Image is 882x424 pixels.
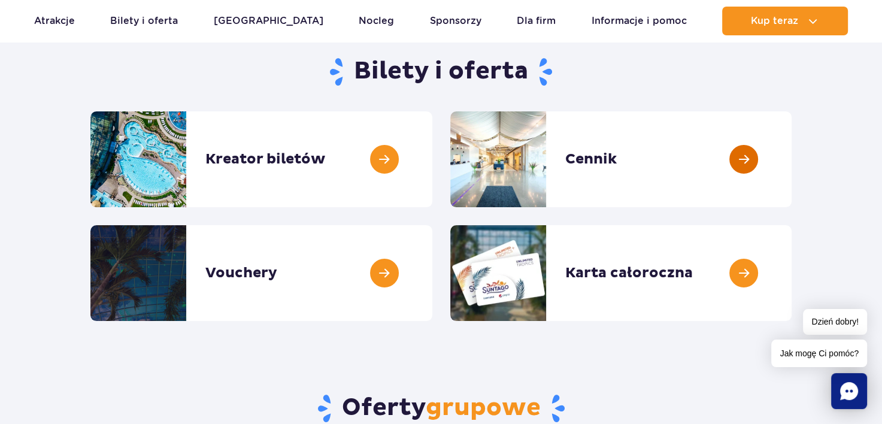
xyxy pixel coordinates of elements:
[722,7,848,35] button: Kup teraz
[426,393,541,423] span: grupowe
[771,340,867,367] span: Jak mogę Ci pomóc?
[517,7,556,35] a: Dla firm
[803,309,867,335] span: Dzień dobry!
[751,16,798,26] span: Kup teraz
[110,7,178,35] a: Bilety i oferta
[430,7,481,35] a: Sponsorzy
[831,373,867,409] div: Chat
[34,7,75,35] a: Atrakcje
[592,7,687,35] a: Informacje i pomoc
[90,393,792,424] h2: Oferty
[214,7,323,35] a: [GEOGRAPHIC_DATA]
[90,56,792,87] h1: Bilety i oferta
[359,7,394,35] a: Nocleg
